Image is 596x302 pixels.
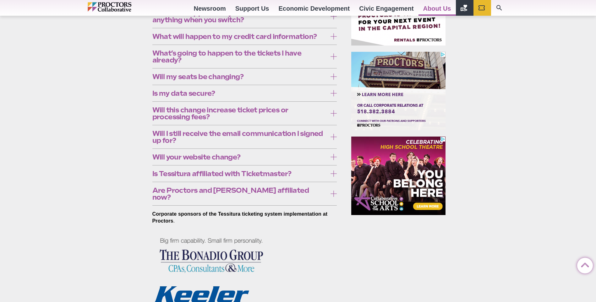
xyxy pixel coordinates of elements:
[152,106,327,120] span: Will this change increase ticket prices or processing fees?
[152,170,327,177] span: Is Tessitura affiliated with Ticketmaster?
[152,50,327,63] span: What’s going to happen to the tickets I have already?
[88,2,158,12] img: Proctors logo
[152,154,327,160] span: Will your website change?
[152,33,327,40] span: What will happen to my credit card information?
[351,137,446,215] iframe: Advertisement
[152,211,328,224] strong: Corporate sponsors of the Tessitura ticketing system implementation at Proctors
[152,90,327,97] span: Is my data secure?
[351,52,446,130] iframe: Advertisement
[152,211,337,224] p: .
[152,187,327,201] span: Are Proctors and [PERSON_NAME] affiliated now?
[152,73,327,80] span: Will my seats be changing?
[152,9,327,23] span: What will happen to my account? Will I have to do anything when you switch?
[577,258,590,271] a: Back to Top
[152,130,327,144] span: Will I still receive the email communication I signed up for?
